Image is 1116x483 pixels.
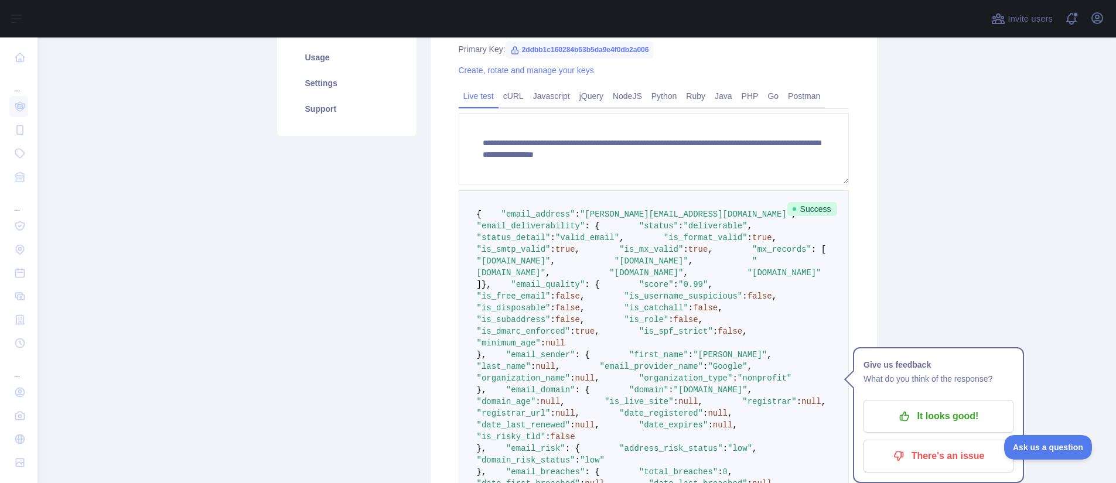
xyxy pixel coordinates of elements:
[772,292,777,301] span: ,
[718,467,722,477] span: :
[713,327,718,336] span: :
[506,385,575,395] span: "email_domain"
[528,87,575,105] a: Javascript
[555,233,619,242] span: "valid_email"
[595,420,599,430] span: ,
[748,292,772,301] span: false
[535,397,540,406] span: :
[619,245,683,254] span: "is_mx_valid"
[748,221,752,231] span: ,
[748,268,821,278] span: "[DOMAIN_NAME]"
[767,350,772,359] span: ,
[580,303,585,313] span: ,
[459,87,499,105] a: Live test
[477,292,551,301] span: "is_free_email"
[708,362,747,371] span: "Google"
[459,43,849,55] div: Primary Key:
[291,96,402,122] a: Support
[585,280,599,289] span: : {
[555,303,580,313] span: false
[477,303,551,313] span: "is_disposable"
[674,385,748,395] span: "[DOMAIN_NAME]"
[575,409,580,418] span: ,
[752,444,757,453] span: ,
[506,41,654,59] span: 2ddbb1c160284b63b5da9e4f0db2a006
[801,397,821,406] span: null
[291,44,402,70] a: Usage
[683,221,747,231] span: "deliverable"
[619,444,722,453] span: "address_risk_status"
[639,221,678,231] span: "status"
[9,356,28,379] div: ...
[545,338,565,348] span: null
[639,420,708,430] span: "date_expires"
[570,374,575,383] span: :
[477,362,531,371] span: "last_name"
[506,444,565,453] span: "email_risk"
[732,374,737,383] span: :
[683,268,688,278] span: ,
[624,315,669,324] span: "is_role"
[639,467,718,477] span: "total_breaches"
[708,245,712,254] span: ,
[787,202,837,216] span: Success
[595,327,599,336] span: ,
[575,350,590,359] span: : {
[477,455,575,465] span: "domain_risk_status"
[748,233,752,242] span: :
[693,350,767,359] span: "[PERSON_NAME]"
[580,292,585,301] span: ,
[459,66,594,75] a: Create, rotate and manage your keys
[575,385,590,395] span: : {
[639,374,733,383] span: "organization_type"
[575,210,580,219] span: :
[732,420,737,430] span: ,
[664,233,748,242] span: "is_format_valid"
[703,362,708,371] span: :
[668,315,673,324] span: :
[629,385,668,395] span: "domain"
[477,210,482,219] span: {
[1004,435,1093,460] iframe: Toggle Customer Support
[477,420,571,430] span: "date_last_renewed"
[723,467,728,477] span: 0
[718,303,722,313] span: ,
[703,409,708,418] span: :
[772,233,777,242] span: ,
[683,245,688,254] span: :
[629,350,688,359] span: "first_name"
[551,409,555,418] span: :
[708,280,712,289] span: ,
[477,327,571,336] span: "is_dmarc_enforced"
[555,292,580,301] span: false
[681,87,710,105] a: Ruby
[545,268,550,278] span: ,
[864,372,1013,386] p: What do you think of the response?
[608,87,647,105] a: NodeJS
[864,400,1013,433] button: It looks good!
[688,245,708,254] span: true
[575,374,595,383] span: null
[718,327,742,336] span: false
[551,432,575,441] span: false
[555,362,560,371] span: ,
[595,374,599,383] span: ,
[580,210,791,219] span: "[PERSON_NAME][EMAIL_ADDRESS][DOMAIN_NAME]"
[752,245,811,254] span: "mx_records"
[585,467,599,477] span: : {
[674,397,678,406] span: :
[551,292,555,301] span: :
[570,327,575,336] span: :
[575,420,595,430] span: null
[575,87,608,105] a: jQuery
[477,385,487,395] span: },
[551,315,555,324] span: :
[499,87,528,105] a: cURL
[506,350,575,359] span: "email_sender"
[9,70,28,94] div: ...
[821,397,826,406] span: ,
[570,420,575,430] span: :
[678,280,708,289] span: "0.99"
[560,397,565,406] span: ,
[639,327,713,336] span: "is_spf_strict"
